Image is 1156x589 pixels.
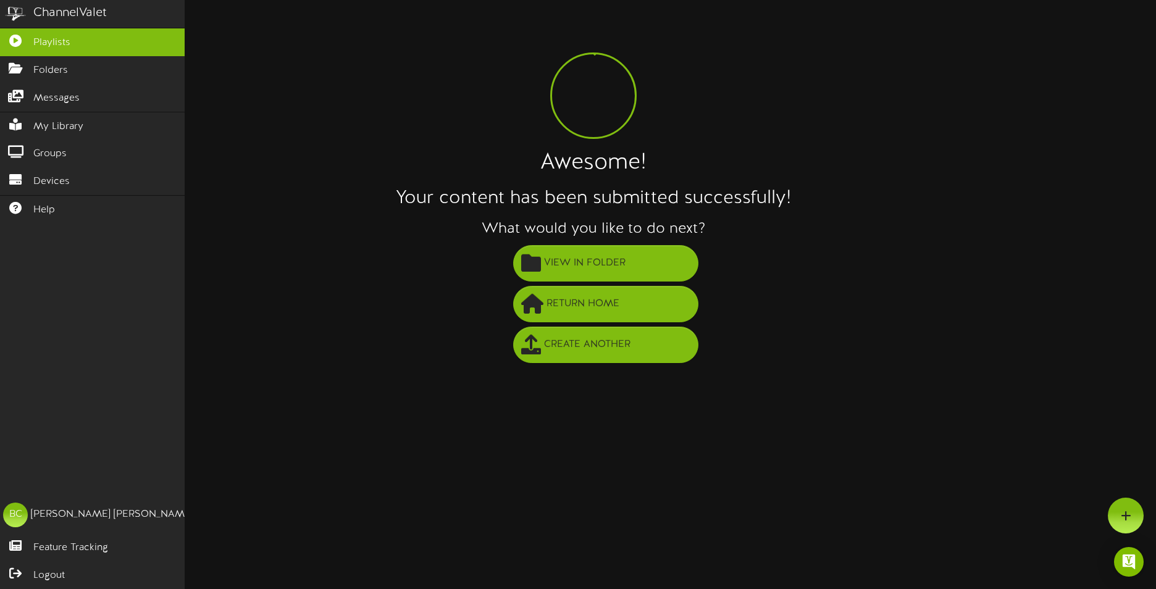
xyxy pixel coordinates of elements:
[31,188,1156,209] h2: Your content has been submitted successfully!
[513,327,698,363] button: Create Another
[33,175,70,189] span: Devices
[33,147,67,161] span: Groups
[33,91,80,106] span: Messages
[513,245,698,282] button: View in Folder
[543,294,622,314] span: Return Home
[31,151,1156,176] h1: Awesome!
[33,569,65,583] span: Logout
[33,203,55,217] span: Help
[3,503,28,527] div: BC
[1114,547,1144,577] div: Open Intercom Messenger
[33,36,70,50] span: Playlists
[541,253,629,274] span: View in Folder
[541,335,634,355] span: Create Another
[33,120,83,134] span: My Library
[31,221,1156,237] h3: What would you like to do next?
[31,508,193,522] div: [PERSON_NAME] [PERSON_NAME]
[513,286,698,322] button: Return Home
[33,4,107,22] div: ChannelValet
[33,64,68,78] span: Folders
[33,541,108,555] span: Feature Tracking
